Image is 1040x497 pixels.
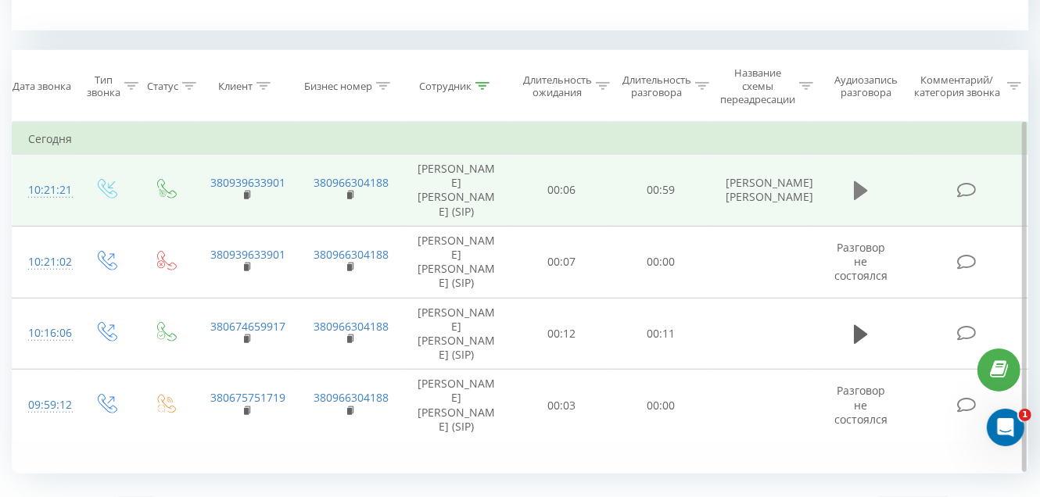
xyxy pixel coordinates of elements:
div: Статус [147,80,178,93]
td: [PERSON_NAME] [PERSON_NAME] (SIP) [401,226,512,298]
div: Название схемы переадресации [720,66,795,106]
div: 10:16:06 [28,318,60,349]
div: Сотрудник [419,80,472,93]
div: Длительность ожидания [523,73,592,100]
td: 00:11 [611,298,710,370]
a: 380939633901 [210,175,285,190]
td: 00:59 [611,155,710,227]
div: Длительность разговора [622,73,691,100]
div: Дата звонка [13,80,71,93]
td: 00:00 [611,226,710,298]
a: 380966304188 [314,175,389,190]
a: 380675751719 [210,390,285,405]
div: 10:21:02 [28,247,60,277]
a: 380674659917 [210,319,285,334]
td: 00:03 [512,370,611,442]
td: Сегодня [13,123,1028,155]
td: 00:06 [512,155,611,227]
td: [PERSON_NAME] [PERSON_NAME] (SIP) [401,370,512,442]
td: 00:12 [512,298,611,370]
td: [PERSON_NAME] [PERSON_NAME] (SIP) [401,155,512,227]
div: Аудиозапись разговора [827,73,905,100]
div: 10:21:21 [28,175,60,206]
a: 380966304188 [314,247,389,262]
div: Клиент [218,80,253,93]
div: Тип звонка [87,73,120,100]
div: 09:59:12 [28,390,60,420]
div: Бизнес номер [304,80,372,93]
a: 380966304188 [314,390,389,405]
td: 00:00 [611,370,710,442]
iframe: Intercom live chat [987,409,1024,446]
div: Комментарий/категория звонка [912,73,1003,100]
a: 380939633901 [210,247,285,262]
span: Разговор не состоялся [834,383,888,426]
span: 1 [1019,409,1031,421]
td: [PERSON_NAME] [PERSON_NAME] (SIP) [401,298,512,370]
span: Разговор не состоялся [834,240,888,283]
td: [PERSON_NAME] [PERSON_NAME] [710,155,813,227]
a: 380966304188 [314,319,389,334]
td: 00:07 [512,226,611,298]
